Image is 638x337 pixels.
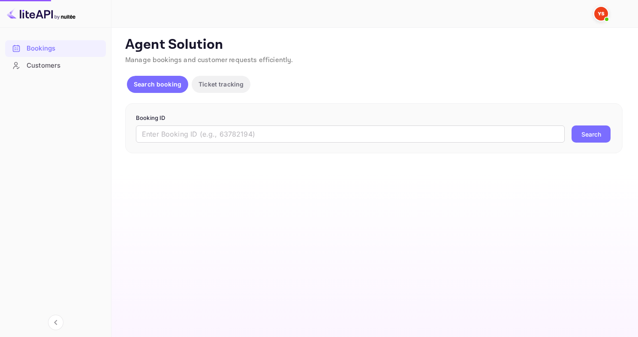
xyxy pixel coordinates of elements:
p: Ticket tracking [199,80,244,89]
button: Collapse navigation [48,315,63,330]
p: Agent Solution [125,36,623,54]
div: Bookings [27,44,102,54]
input: Enter Booking ID (e.g., 63782194) [136,125,565,143]
img: LiteAPI logo [7,7,75,21]
a: Bookings [5,40,106,56]
p: Search booking [134,80,181,89]
img: Yandex Support [594,7,608,21]
div: Bookings [5,40,106,57]
div: Customers [5,57,106,74]
p: Booking ID [136,114,612,122]
a: Customers [5,57,106,73]
div: Customers [27,61,102,71]
button: Search [572,125,611,143]
span: Manage bookings and customer requests efficiently. [125,56,293,65]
